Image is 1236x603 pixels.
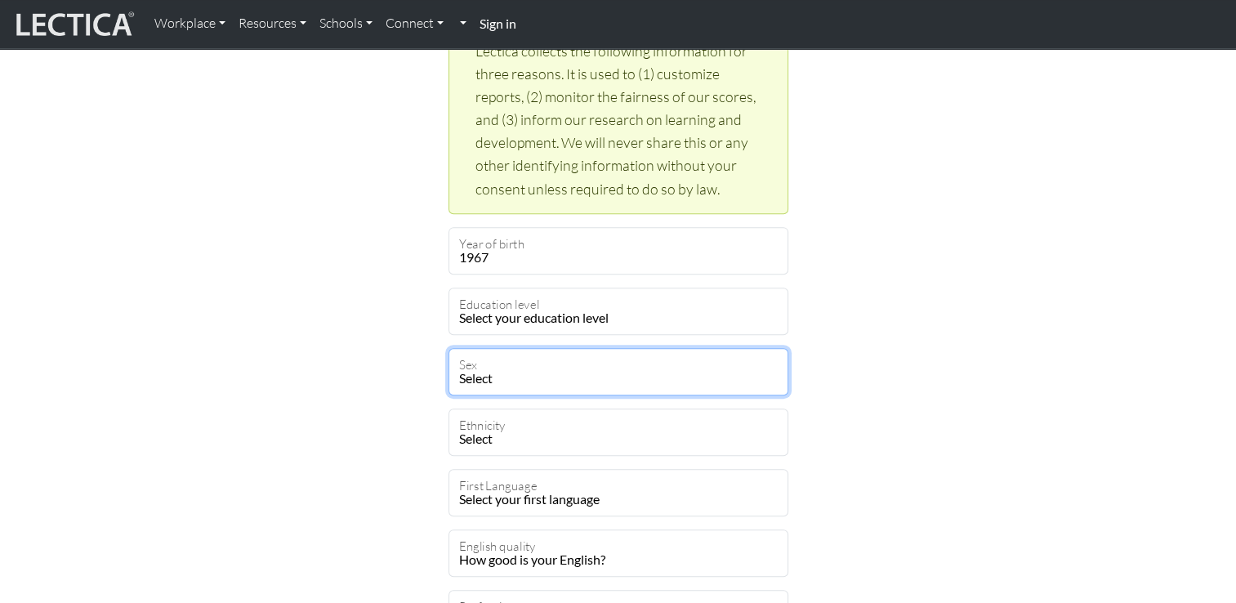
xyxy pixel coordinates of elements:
[448,25,788,214] div: Lectica collects the following information for three reasons. It is used to (1) customize reports...
[12,9,135,40] img: lecticalive
[473,7,523,42] a: Sign in
[480,16,516,31] strong: Sign in
[232,7,313,41] a: Resources
[148,7,232,41] a: Workplace
[379,7,450,41] a: Connect
[313,7,379,41] a: Schools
